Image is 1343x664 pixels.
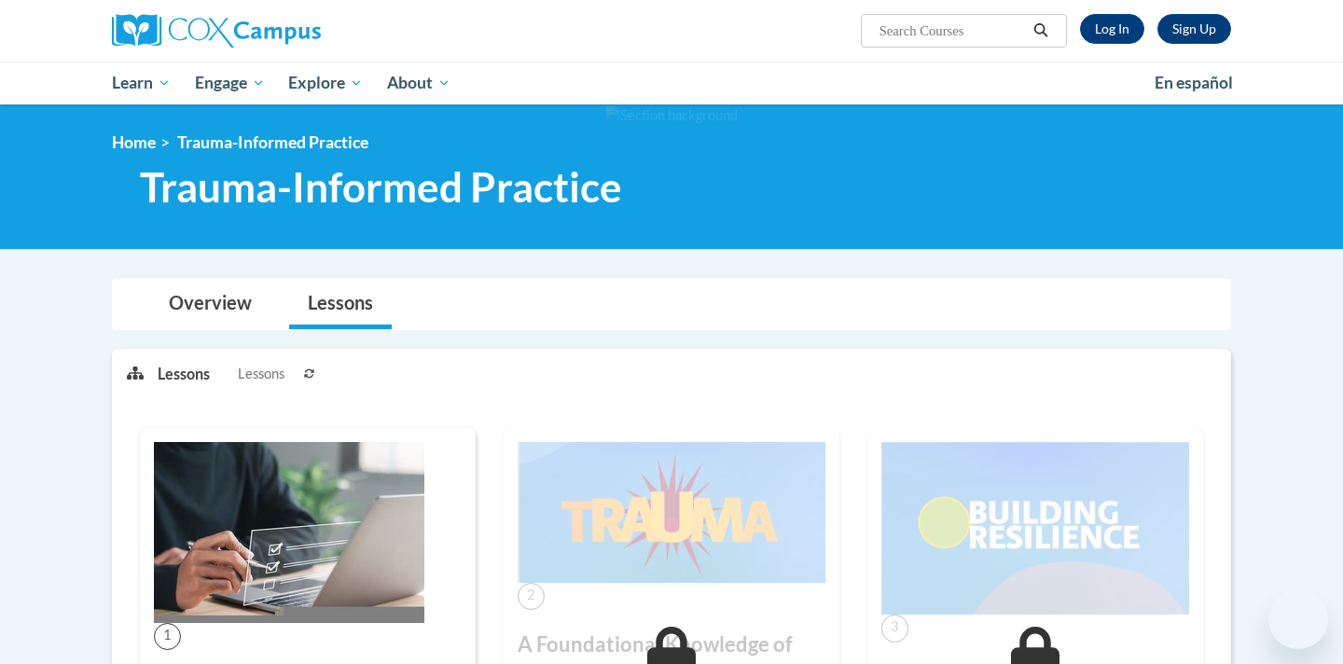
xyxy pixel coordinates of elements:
a: Overview [150,280,270,329]
span: Engage [195,72,265,94]
div: Main menu [84,62,1259,104]
a: Lessons [289,280,392,329]
img: Course Image [881,442,1189,616]
a: Engage [183,62,277,104]
span: En español [1155,73,1233,92]
span: Trauma-Informed Practice [177,132,368,152]
p: Lessons [158,364,210,384]
a: About [375,62,463,104]
span: 3 [881,615,908,642]
iframe: Button to launch messaging window [1268,589,1328,649]
span: Trauma-Informed Practice [140,162,622,212]
span: Lessons [238,364,284,384]
img: Course Image [518,442,825,583]
span: Learn [112,72,171,94]
img: Cox Campus [112,14,321,48]
input: Search Courses [878,20,1027,42]
a: Learn [100,62,183,104]
img: Section background [605,105,738,126]
a: Register [1157,14,1231,44]
img: Course Image [154,442,424,623]
span: 2 [518,583,545,610]
a: Log In [1080,14,1144,44]
a: Home [112,132,156,152]
a: Cox Campus [112,14,466,48]
span: About [387,72,450,94]
a: Explore [276,62,375,104]
span: Explore [288,72,363,94]
a: En español [1142,63,1245,103]
span: 1 [154,623,181,650]
button: Search [1027,20,1055,42]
